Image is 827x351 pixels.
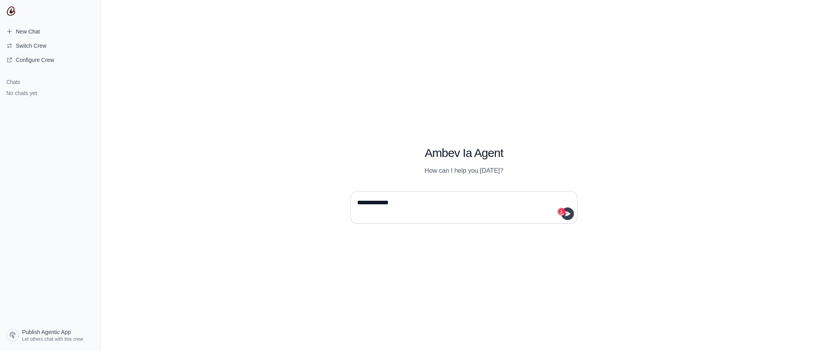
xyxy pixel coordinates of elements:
[16,56,54,64] span: Configure Crew
[3,25,97,38] a: New Chat
[3,326,97,345] a: Publish Agentic App Let others chat with this crew
[16,42,47,50] span: Switch Crew
[3,54,97,66] a: Configure Crew
[6,6,16,16] img: CrewAI Logo
[16,28,40,35] span: New Chat
[22,336,83,342] span: Let others chat with this crew
[788,313,827,351] iframe: Chat Widget
[3,39,97,52] button: Switch Crew
[350,166,577,175] p: How can I help you [DATE]?
[350,146,577,160] h1: Ambev Ia Agent
[22,328,71,336] span: Publish Agentic App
